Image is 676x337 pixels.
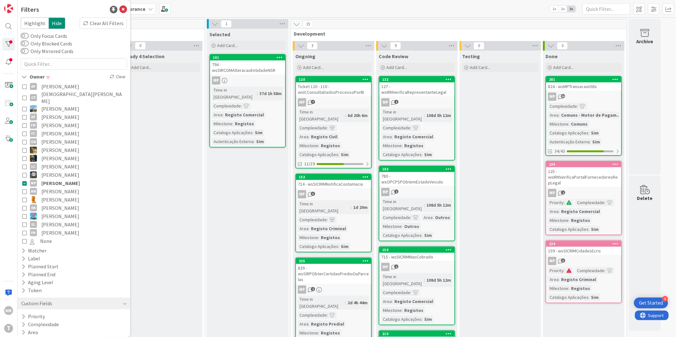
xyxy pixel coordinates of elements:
div: Sim [423,232,433,239]
div: 132 [379,77,454,82]
div: Registos [319,234,342,241]
span: : [257,90,258,97]
label: Only Mirrored Cards [21,47,74,55]
div: Planned Start [21,263,59,271]
span: 3 [557,42,568,50]
span: Testing [462,53,480,59]
div: 127 - wsIRNVerificaRepresentanteLegal [379,82,454,96]
span: 0 [474,42,484,50]
span: [PERSON_NAME] [41,196,79,204]
button: VM [PERSON_NAME] [22,229,125,237]
span: 34/43 [554,148,565,155]
div: Aging Level [21,279,54,286]
span: Support [13,1,29,9]
div: 153714 - wsSICRIMNotificaContumacia [296,174,371,188]
label: Only Focus Cards [21,32,67,40]
div: 154715 - wsSICRIMNaoCobrado [379,247,454,261]
div: 1d 20m [352,204,369,211]
div: MP [546,93,621,101]
div: MP [379,188,454,196]
div: Complexidade [298,124,327,131]
div: Registos [233,120,256,127]
div: 125 - wsIRNVerificaPortalFornecedoresRepLegal [546,167,621,187]
div: 108d 5h 12m [425,277,453,284]
div: 153 [296,174,371,180]
div: 108d 5h 12m [425,112,453,119]
div: 230 [549,162,621,167]
div: Area [212,111,222,118]
span: : [588,294,589,301]
div: MP [212,76,220,85]
div: Outros [433,214,452,221]
div: MP [381,98,390,107]
div: Area [298,133,308,140]
div: 234 [546,241,621,247]
div: 6d 20h 6m [346,112,369,119]
span: : [410,124,411,131]
span: Selected [209,31,230,38]
div: MP [210,76,285,85]
div: 101794 - wsSIRCOMAlteracaoEntidadeNSR [210,55,285,74]
span: : [345,112,346,119]
div: Milestone [298,234,318,241]
span: [PERSON_NAME] [41,113,79,121]
div: MP [296,190,371,198]
span: [PERSON_NAME] [41,146,79,154]
div: Delete [637,194,653,202]
span: Hide [49,17,65,29]
div: Outros [403,223,421,230]
div: 281824 - wsMPTransacaoUtils [546,77,621,91]
div: Milestone [548,285,568,292]
div: Catalogo Aplicações [381,151,422,158]
div: Sim [589,226,600,233]
div: Area [381,133,392,140]
div: MP [30,180,37,187]
button: AP [PERSON_NAME] [22,82,125,91]
div: Comuns [569,120,589,127]
button: RL [PERSON_NAME] [22,196,125,204]
span: : [402,142,403,149]
div: 154 [382,248,454,252]
div: CP [30,94,37,101]
span: [PERSON_NAME] [41,138,79,146]
div: MP [298,98,306,107]
img: DG [30,105,37,112]
span: Add Card... [303,65,323,70]
div: GN [30,138,37,145]
div: MP [296,285,371,294]
div: Area [298,225,308,232]
span: : [308,225,309,232]
span: 11/19 [304,161,315,167]
div: 132 [382,77,454,82]
div: MP [296,98,371,107]
div: 183 [379,166,454,172]
span: Add Card... [217,43,237,48]
span: : [254,138,255,145]
button: LS [PERSON_NAME] [22,171,125,179]
div: Archive [637,38,653,45]
div: Priority [548,267,564,274]
div: Label [21,255,41,263]
div: 325 [299,259,371,263]
div: Priority [548,199,564,206]
div: Area [548,112,559,119]
div: Time in [GEOGRAPHIC_DATA] [298,200,351,214]
span: [PERSON_NAME] [41,204,79,212]
div: Area [548,208,559,215]
div: Registo Comercial [560,208,602,215]
span: [PERSON_NAME] [41,229,79,237]
div: 234 [549,242,621,246]
span: 2x [559,6,567,12]
div: MP [546,257,621,265]
button: CP [DEMOGRAPHIC_DATA][PERSON_NAME] [22,91,125,105]
div: 37d 1h 58m [258,90,283,97]
span: [DEMOGRAPHIC_DATA][PERSON_NAME] [41,91,125,105]
span: : [327,216,328,223]
div: Sim [339,151,350,158]
div: Complexidade [212,102,241,109]
div: 281 [546,77,621,82]
img: LS [30,171,37,178]
span: 2 [311,287,315,291]
span: 1x [550,6,559,12]
div: Time in [GEOGRAPHIC_DATA] [298,108,345,122]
